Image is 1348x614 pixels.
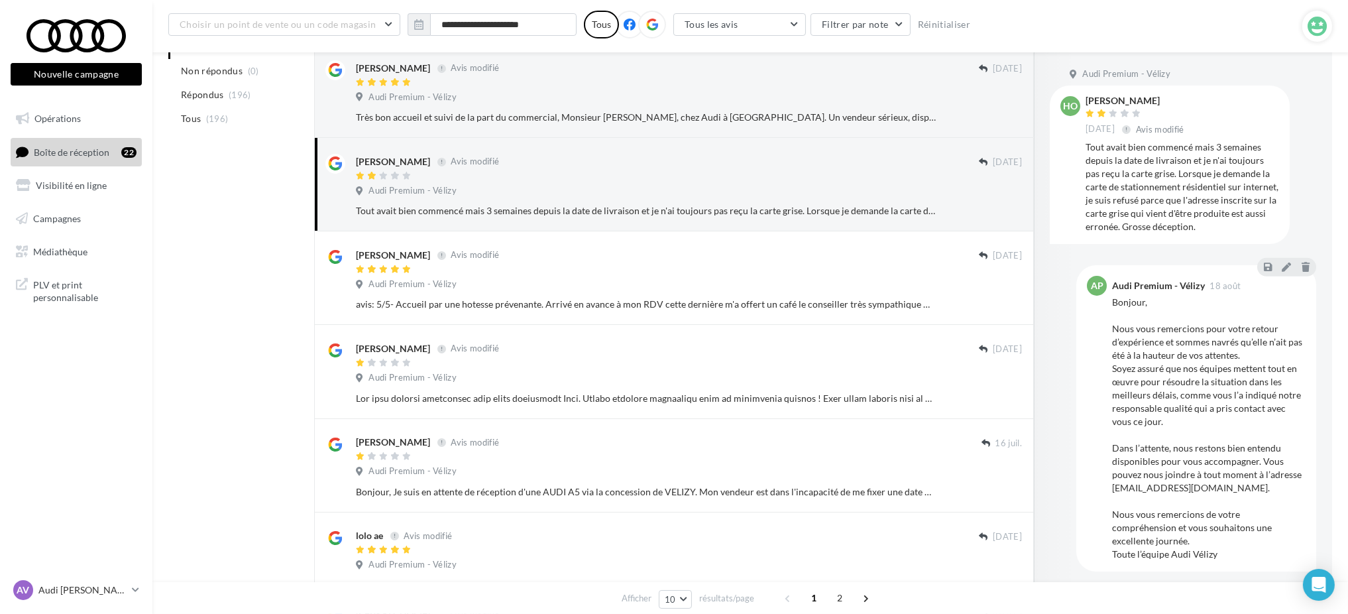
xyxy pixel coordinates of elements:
[356,155,430,168] div: [PERSON_NAME]
[8,205,144,233] a: Campagnes
[356,485,936,499] div: Bonjour, Je suis en attente de réception d'une AUDI A5 via la concession de VELIZY. Mon vendeur e...
[8,238,144,266] a: Médiathèque
[803,587,824,609] span: 1
[1303,569,1335,601] div: Open Intercom Messenger
[368,372,457,384] span: Audi Premium - Vélizy
[993,250,1022,262] span: [DATE]
[368,185,457,197] span: Audi Premium - Vélizy
[659,590,693,609] button: 10
[1086,123,1115,135] span: [DATE]
[11,578,142,603] a: AV Audi [PERSON_NAME]
[829,587,850,609] span: 2
[8,271,144,310] a: PLV et print personnalisable
[622,592,651,605] span: Afficher
[168,13,400,36] button: Choisir un point de vente ou un code magasin
[34,113,81,124] span: Opérations
[8,138,144,166] a: Boîte de réception22
[993,63,1022,75] span: [DATE]
[248,66,259,76] span: (0)
[1082,68,1170,80] span: Audi Premium - Vélizy
[33,245,87,257] span: Médiathèque
[11,63,142,86] button: Nouvelle campagne
[180,19,376,30] span: Choisir un point de vente ou un code magasin
[1086,96,1187,105] div: [PERSON_NAME]
[1091,279,1103,292] span: AP
[121,147,137,158] div: 22
[356,529,383,542] div: lolo ae
[699,592,754,605] span: résultats/page
[811,13,911,36] button: Filtrer par note
[181,64,243,78] span: Non répondus
[36,180,107,191] span: Visibilité en ligne
[1136,124,1184,135] span: Avis modifié
[33,213,81,224] span: Campagnes
[356,204,936,217] div: Tout avait bien commencé mais 3 semaines depuis la date de livraison et je n'ai toujours pas reçu...
[17,583,30,597] span: AV
[1112,281,1205,290] div: Audi Premium - Vélizy
[993,531,1022,543] span: [DATE]
[368,465,457,477] span: Audi Premium - Vélizy
[356,298,936,311] div: avis: 5/5- Accueil par une hotesse prévenante. Arrivé en avance à mon RDV cette dernière m'a offe...
[1209,282,1241,290] span: 18 août
[451,343,499,354] span: Avis modifié
[8,172,144,200] a: Visibilité en ligne
[451,250,499,261] span: Avis modifié
[356,249,430,262] div: [PERSON_NAME]
[451,437,499,448] span: Avis modifié
[356,436,430,449] div: [PERSON_NAME]
[368,92,457,103] span: Audi Premium - Vélizy
[356,342,430,355] div: [PERSON_NAME]
[1086,141,1279,233] div: Tout avait bien commencé mais 3 semaines depuis la date de livraison et je n'ai toujours pas reçu...
[584,11,619,38] div: Tous
[1112,296,1306,561] div: Bonjour, Nous vous remercions pour votre retour d’expérience et sommes navrés qu’elle n’ait pas é...
[368,559,457,571] span: Audi Premium - Vélizy
[451,63,499,74] span: Avis modifié
[673,13,806,36] button: Tous les avis
[229,90,251,100] span: (196)
[913,17,976,32] button: Réinitialiser
[685,19,738,30] span: Tous les avis
[181,88,224,101] span: Répondus
[368,278,457,290] span: Audi Premium - Vélizy
[404,530,452,541] span: Avis modifié
[33,276,137,304] span: PLV et print personnalisable
[181,112,201,125] span: Tous
[34,146,109,157] span: Boîte de réception
[995,438,1022,450] span: 16 juil.
[8,105,144,133] a: Opérations
[38,583,127,597] p: Audi [PERSON_NAME]
[356,392,936,405] div: Lor ipsu dolorsi ametconsec adip elits doeiusmodt Inci. Utlabo etdolore magnaaliqu enim ad minimv...
[451,156,499,167] span: Avis modifié
[206,113,229,124] span: (196)
[993,156,1022,168] span: [DATE]
[1063,99,1078,113] span: HO
[993,343,1022,355] span: [DATE]
[356,62,430,75] div: [PERSON_NAME]
[356,111,936,124] div: Très bon accueil et suivi de la part du commercial, Monsieur [PERSON_NAME], chez Audi à [GEOGRAPH...
[665,594,676,605] span: 10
